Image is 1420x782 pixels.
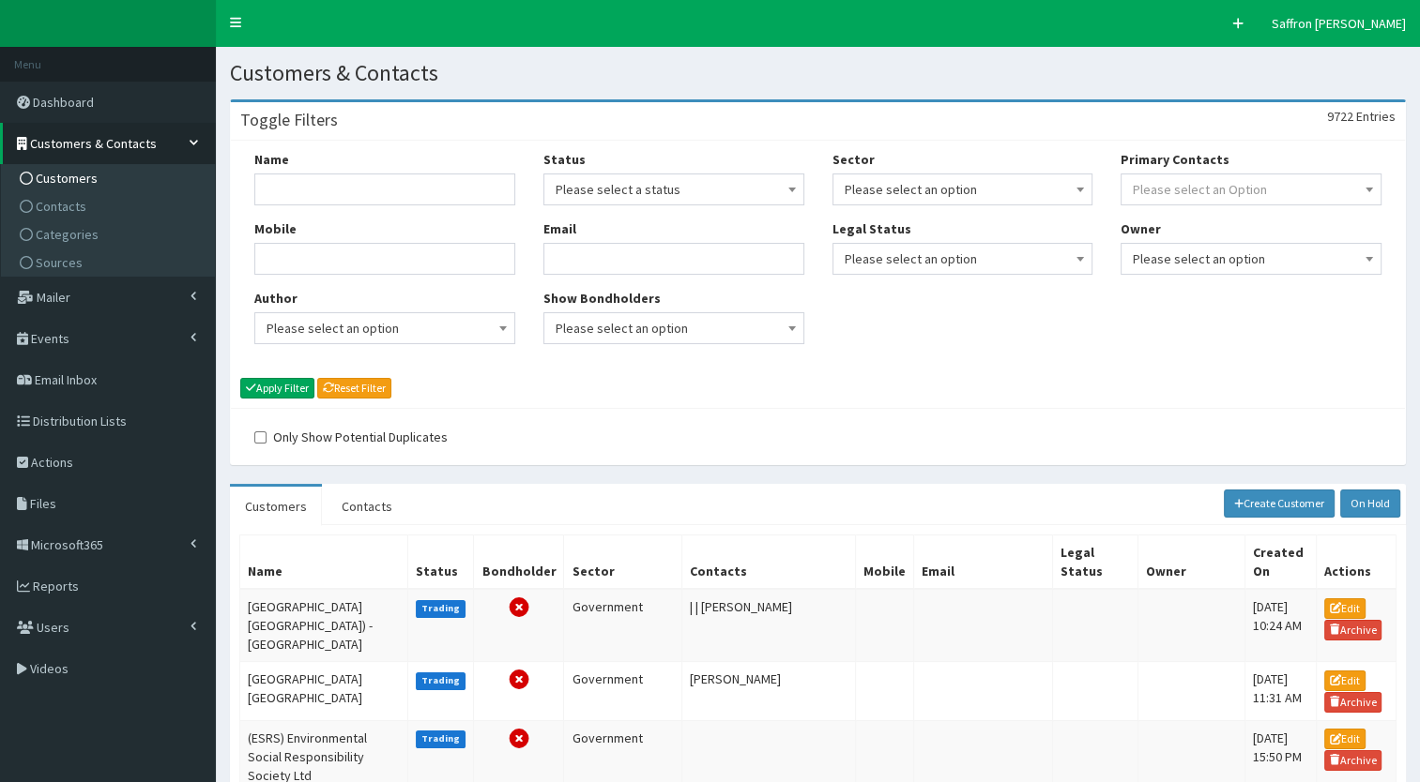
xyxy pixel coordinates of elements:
label: Trading [416,672,466,689]
span: Please select a status [543,173,804,205]
a: Customers [230,487,322,526]
td: | | [PERSON_NAME] [682,589,856,662]
span: Dashboard [33,94,94,111]
h1: Customers & Contacts [230,61,1406,85]
td: [DATE] 10:24 AM [1244,589,1316,662]
span: Please select an option [267,315,503,341]
span: Please select an option [1121,243,1382,275]
a: Archive [1324,692,1382,713]
a: Edit [1324,670,1366,691]
span: Please select an option [1133,246,1369,272]
th: Contacts [682,535,856,590]
span: Mailer [37,289,70,306]
span: Please select a status [556,176,792,203]
th: Mobile [856,535,914,590]
span: Sources [36,254,83,271]
span: Please select an Option [1133,181,1267,198]
span: Actions [31,454,73,471]
a: Sources [6,248,215,277]
label: Mobile [254,219,297,238]
span: Please select an option [832,243,1093,275]
th: Status [407,535,474,590]
span: Microsoft365 [31,536,103,553]
a: Reset Filter [317,378,391,399]
span: Customers & Contacts [30,135,157,152]
th: Owner [1138,535,1244,590]
span: Saffron [PERSON_NAME] [1272,15,1406,32]
td: [GEOGRAPHIC_DATA] [GEOGRAPHIC_DATA] [240,662,408,720]
label: Author [254,289,298,308]
button: Apply Filter [240,378,314,399]
td: [PERSON_NAME] [682,662,856,720]
span: Email Inbox [35,371,97,388]
span: Files [30,495,56,512]
span: Please select an option [832,173,1093,205]
td: [GEOGRAPHIC_DATA] [GEOGRAPHIC_DATA]) - [GEOGRAPHIC_DATA] [240,589,408,662]
a: Customers [6,164,215,192]
span: 9722 [1327,108,1353,125]
label: Status [543,150,586,169]
a: Contacts [327,487,407,526]
span: Please select an option [254,312,515,344]
label: Only Show Potential Duplicates [254,428,448,446]
a: Create Customer [1224,489,1336,518]
label: Sector [832,150,875,169]
span: Distribution Lists [33,413,127,429]
span: Please select an option [845,176,1081,203]
label: Show Bondholders [543,289,661,308]
span: Contacts [36,198,86,215]
th: Actions [1316,535,1396,590]
span: Please select an option [543,312,804,344]
a: Archive [1324,750,1382,771]
a: Categories [6,220,215,248]
label: Primary Contacts [1121,150,1229,169]
label: Name [254,150,289,169]
label: Trading [416,730,466,747]
span: Please select an option [845,246,1081,272]
span: Reports [33,578,79,594]
span: Events [31,330,69,347]
span: Please select an option [556,315,792,341]
span: Videos [30,660,69,677]
td: Government [564,662,682,720]
th: Email [914,535,1053,590]
th: Legal Status [1052,535,1138,590]
label: Email [543,219,576,238]
label: Owner [1121,219,1161,238]
span: Users [37,619,69,636]
th: Sector [564,535,682,590]
th: Name [240,535,408,590]
label: Trading [416,600,466,617]
span: Customers [36,170,98,187]
label: Legal Status [832,219,911,238]
span: Categories [36,226,99,243]
a: Edit [1324,729,1366,749]
th: Bondholder [474,535,564,590]
a: Archive [1324,620,1382,640]
span: Entries [1356,108,1396,125]
th: Created On [1244,535,1316,590]
input: Only Show Potential Duplicates [254,431,267,444]
td: [DATE] 11:31 AM [1244,662,1316,720]
a: Contacts [6,192,215,220]
h3: Toggle Filters [240,112,338,128]
td: Government [564,589,682,662]
a: On Hold [1340,489,1400,518]
a: Edit [1324,598,1366,619]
